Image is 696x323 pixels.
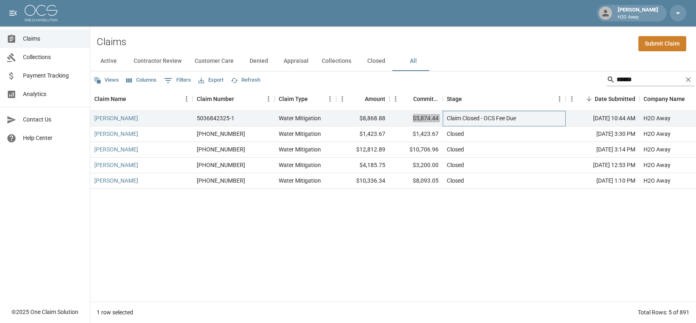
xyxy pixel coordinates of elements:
[447,145,464,153] div: Closed
[447,161,464,169] div: Closed
[447,87,462,110] div: Stage
[336,158,389,173] div: $4,185.75
[638,36,686,51] a: Submit Claim
[262,93,275,105] button: Menu
[644,145,671,153] div: H2O Away
[308,93,319,105] button: Sort
[324,93,336,105] button: Menu
[279,130,321,138] div: Water Mitigation
[279,145,321,153] div: Water Mitigation
[365,87,385,110] div: Amount
[447,176,464,185] div: Closed
[614,6,662,21] div: [PERSON_NAME]
[644,114,671,122] div: H2O Away
[566,158,639,173] div: [DATE] 12:53 PM
[462,93,473,105] button: Sort
[23,71,83,80] span: Payment Tracking
[353,93,365,105] button: Sort
[395,51,432,71] button: All
[90,51,127,71] button: Active
[197,176,245,185] div: 01-008-585435
[315,51,358,71] button: Collections
[389,111,443,126] div: $5,874.44
[566,87,639,110] div: Date Submitted
[638,308,689,316] div: Total Rows: 5 of 891
[193,87,275,110] div: Claim Number
[279,114,321,122] div: Water Mitigation
[389,126,443,142] div: $1,423.67
[566,111,639,126] div: [DATE] 10:44 AM
[389,173,443,189] div: $8,093.05
[23,34,83,43] span: Claims
[126,93,138,105] button: Sort
[197,145,245,153] div: 01-008-691456
[279,176,321,185] div: Water Mitigation
[447,114,516,122] div: Claim Closed - OCS Fee Due
[197,130,245,138] div: 01-008-641826
[413,87,439,110] div: Committed Amount
[94,114,138,122] a: [PERSON_NAME]
[23,90,83,99] span: Analytics
[94,130,138,138] a: [PERSON_NAME]
[196,74,225,87] button: Export
[336,87,389,110] div: Amount
[644,87,685,110] div: Company Name
[275,87,336,110] div: Claim Type
[618,14,658,21] p: H2O Away
[336,111,389,126] div: $8,868.88
[97,308,133,316] div: 1 row selected
[94,145,138,153] a: [PERSON_NAME]
[566,126,639,142] div: [DATE] 3:30 PM
[389,87,443,110] div: Committed Amount
[595,87,635,110] div: Date Submitted
[90,87,193,110] div: Claim Name
[336,173,389,189] div: $10,336.34
[402,93,413,105] button: Sort
[5,5,21,21] button: open drawer
[389,158,443,173] div: $3,200.00
[566,173,639,189] div: [DATE] 1:10 PM
[389,142,443,158] div: $10,706.96
[229,74,262,87] button: Refresh
[94,176,138,185] a: [PERSON_NAME]
[197,114,234,122] div: 5036842325-1
[389,93,402,105] button: Menu
[92,74,121,87] button: Views
[607,73,694,88] div: Search
[566,142,639,158] div: [DATE] 3:14 PM
[566,93,578,105] button: Menu
[197,161,245,169] div: 01-008-640646
[644,176,671,185] div: H2O Away
[277,51,315,71] button: Appraisal
[336,126,389,142] div: $1,423.67
[279,161,321,169] div: Water Mitigation
[240,51,277,71] button: Denied
[682,73,694,86] button: Clear
[23,134,83,142] span: Help Center
[124,74,159,87] button: Select columns
[94,161,138,169] a: [PERSON_NAME]
[583,93,595,105] button: Sort
[644,161,671,169] div: H2O Away
[11,308,78,316] div: © 2025 One Claim Solution
[97,36,126,48] h2: Claims
[90,51,696,71] div: dynamic tabs
[443,87,566,110] div: Stage
[358,51,395,71] button: Closed
[25,5,57,21] img: ocs-logo-white-transparent.png
[336,93,348,105] button: Menu
[336,142,389,158] div: $12,812.89
[23,115,83,124] span: Contact Us
[94,87,126,110] div: Claim Name
[279,87,308,110] div: Claim Type
[447,130,464,138] div: Closed
[234,93,246,105] button: Sort
[127,51,188,71] button: Contractor Review
[553,93,566,105] button: Menu
[644,130,671,138] div: H2O Away
[188,51,240,71] button: Customer Care
[180,93,193,105] button: Menu
[197,87,234,110] div: Claim Number
[162,74,193,87] button: Show filters
[23,53,83,62] span: Collections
